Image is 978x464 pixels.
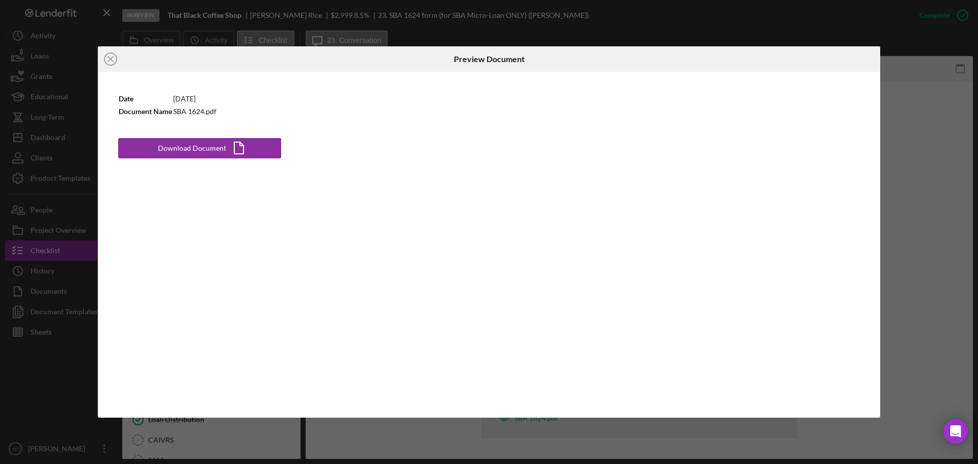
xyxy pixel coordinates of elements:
b: Document Name [119,107,172,116]
td: SBA 1624.pdf [173,105,217,118]
b: Date [119,94,133,103]
h6: Preview Document [454,54,525,64]
button: Download Document [118,138,281,158]
div: Open Intercom Messenger [943,419,968,444]
td: [DATE] [173,92,217,105]
div: Download Document [158,138,226,158]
